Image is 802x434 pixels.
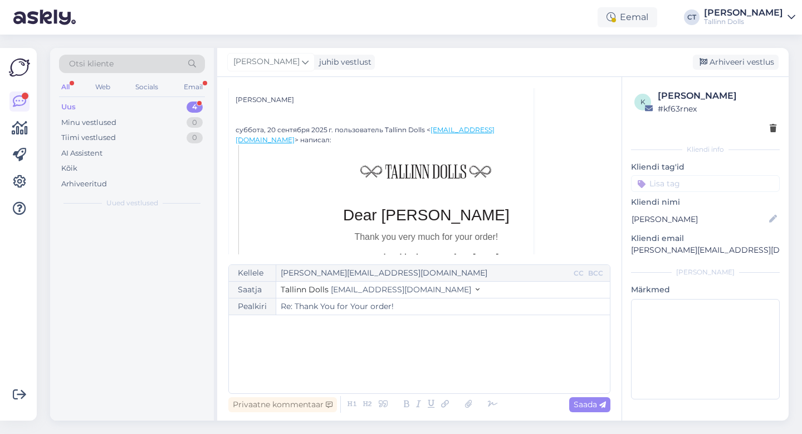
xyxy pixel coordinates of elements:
[586,268,605,278] div: BCC
[571,268,586,278] div: CC
[315,56,371,68] div: juhib vestlust
[631,267,780,277] div: [PERSON_NAME]
[704,8,795,26] a: [PERSON_NAME]Tallinn Dolls
[106,198,158,208] span: Uued vestlused
[187,132,203,143] div: 0
[658,89,776,103] div: [PERSON_NAME]
[331,284,471,295] span: [EMAIL_ADDRESS][DOMAIN_NAME]
[693,55,779,70] div: Arhiveeri vestlus
[69,58,114,70] span: Otsi kliente
[61,163,77,174] div: Kõik
[93,80,113,94] div: Web
[631,233,780,244] p: Kliendi email
[704,17,783,26] div: Tallinn Dolls
[640,98,645,106] span: k
[187,117,203,128] div: 0
[276,298,610,315] input: Write subject here...
[182,80,205,94] div: Email
[61,148,102,159] div: AI Assistent
[598,7,657,27] div: Eemal
[684,9,700,25] div: CT
[631,196,780,208] p: Kliendi nimi
[632,213,767,225] input: Lisa nimi
[631,175,780,192] input: Lisa tag
[242,231,610,243] div: Thank you very much for your order!
[228,397,337,412] div: Privaatne kommentaar
[187,102,203,113] div: 4
[133,80,160,94] div: Socials
[61,117,116,128] div: Minu vestlused
[229,298,276,315] div: Pealkiri
[242,251,610,263] div: Your order shipping starts from [DATE]
[360,165,492,179] img: Tallinn Dolls
[704,8,783,17] div: [PERSON_NAME]
[658,103,776,115] div: # kf63rnex
[281,284,480,296] button: Tallinn Dolls [EMAIL_ADDRESS][DOMAIN_NAME]
[281,284,329,295] span: Tallinn Dolls
[229,265,276,281] div: Kellele
[59,80,72,94] div: All
[574,399,606,409] span: Saada
[242,208,610,223] div: Dear [PERSON_NAME]
[229,282,276,298] div: Saatja
[233,56,300,68] span: [PERSON_NAME]
[61,132,116,143] div: Tiimi vestlused
[236,95,527,105] div: [PERSON_NAME]
[631,284,780,296] p: Märkmed
[61,102,76,113] div: Uus
[61,179,107,190] div: Arhiveeritud
[631,144,780,155] div: Kliendi info
[9,57,30,78] img: Askly Logo
[631,244,780,256] p: [PERSON_NAME][EMAIL_ADDRESS][DOMAIN_NAME]
[631,161,780,173] p: Kliendi tag'id
[276,265,571,281] input: Recepient...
